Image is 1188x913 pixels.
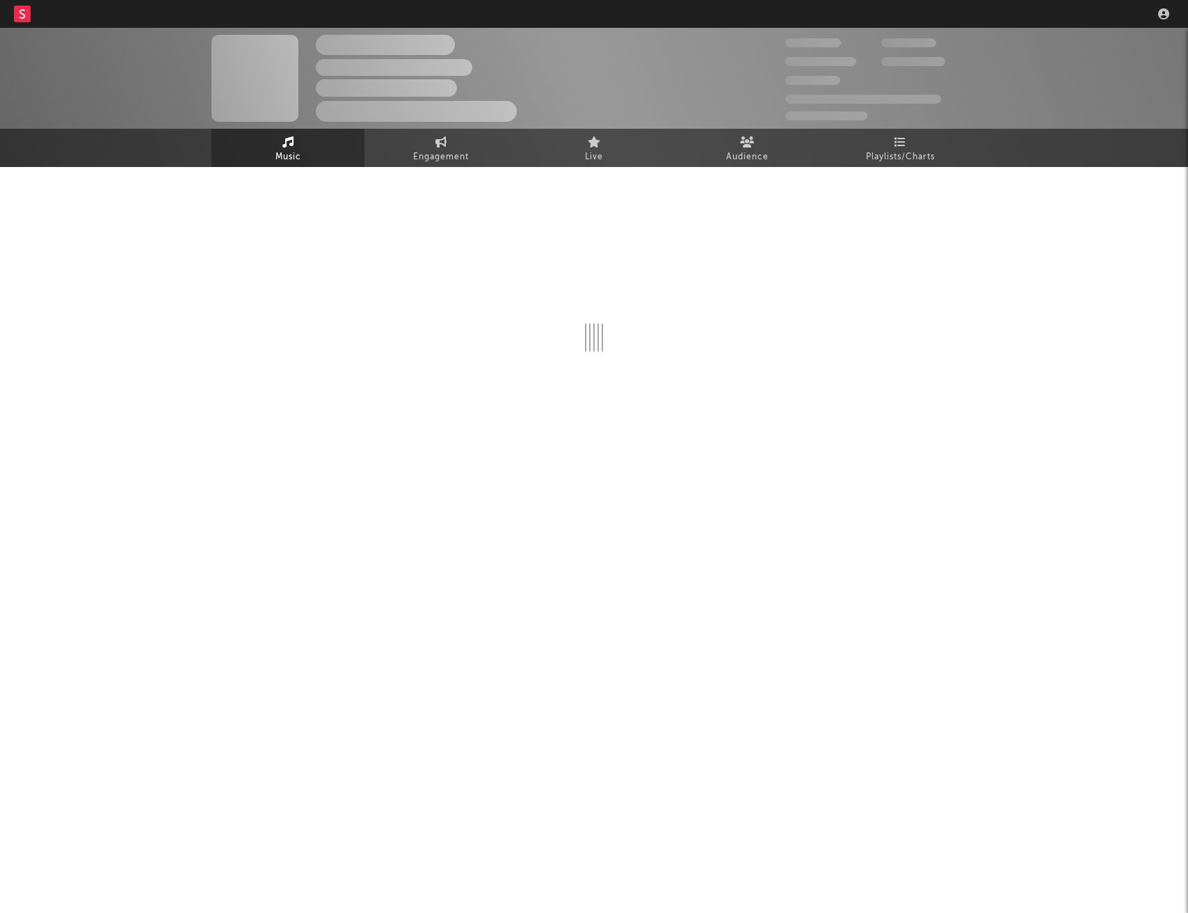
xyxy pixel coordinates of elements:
span: 50,000,000 [785,57,856,66]
span: Playlists/Charts [866,149,935,166]
a: Audience [671,129,824,167]
span: Jump Score: 85.0 [785,111,867,120]
span: 100,000 [785,76,840,85]
a: Music [211,129,364,167]
a: Engagement [364,129,517,167]
a: Playlists/Charts [824,129,977,167]
span: Live [585,149,603,166]
span: Engagement [413,149,469,166]
span: 100,000 [881,38,936,47]
a: Live [517,129,671,167]
span: 50,000,000 Monthly Listeners [785,95,941,104]
span: 1,000,000 [881,57,945,66]
span: Audience [726,149,769,166]
span: Music [275,149,301,166]
span: 300,000 [785,38,841,47]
